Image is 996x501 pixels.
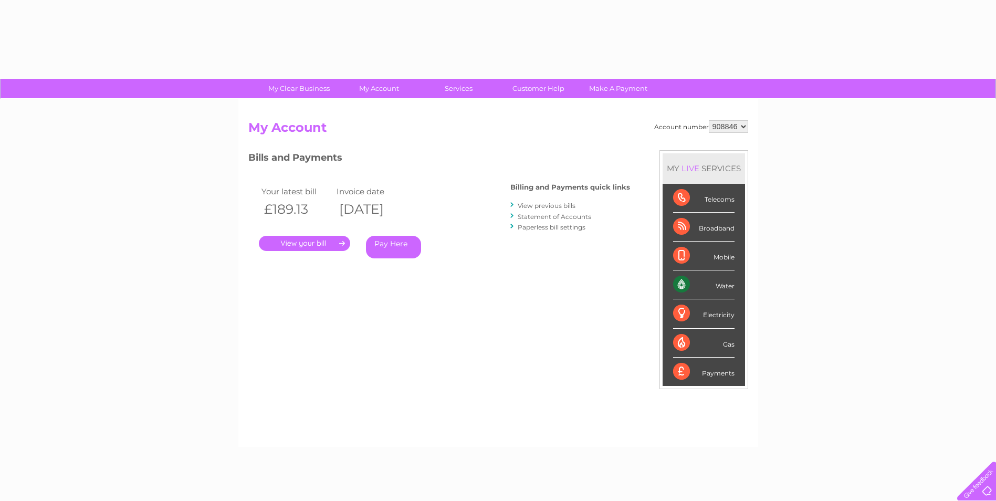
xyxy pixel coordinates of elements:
[654,120,748,133] div: Account number
[336,79,422,98] a: My Account
[518,202,575,210] a: View previous bills
[415,79,502,98] a: Services
[510,183,630,191] h4: Billing and Payments quick links
[673,213,735,242] div: Broadband
[495,79,582,98] a: Customer Help
[334,184,410,199] td: Invoice date
[259,199,334,220] th: £189.13
[259,184,334,199] td: Your latest bill
[673,299,735,328] div: Electricity
[673,270,735,299] div: Water
[334,199,410,220] th: [DATE]
[248,120,748,140] h2: My Account
[673,358,735,386] div: Payments
[663,153,745,183] div: MY SERVICES
[673,184,735,213] div: Telecoms
[518,223,585,231] a: Paperless bill settings
[575,79,662,98] a: Make A Payment
[679,163,701,173] div: LIVE
[256,79,342,98] a: My Clear Business
[259,236,350,251] a: .
[366,236,421,258] a: Pay Here
[673,329,735,358] div: Gas
[518,213,591,221] a: Statement of Accounts
[673,242,735,270] div: Mobile
[248,150,630,169] h3: Bills and Payments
